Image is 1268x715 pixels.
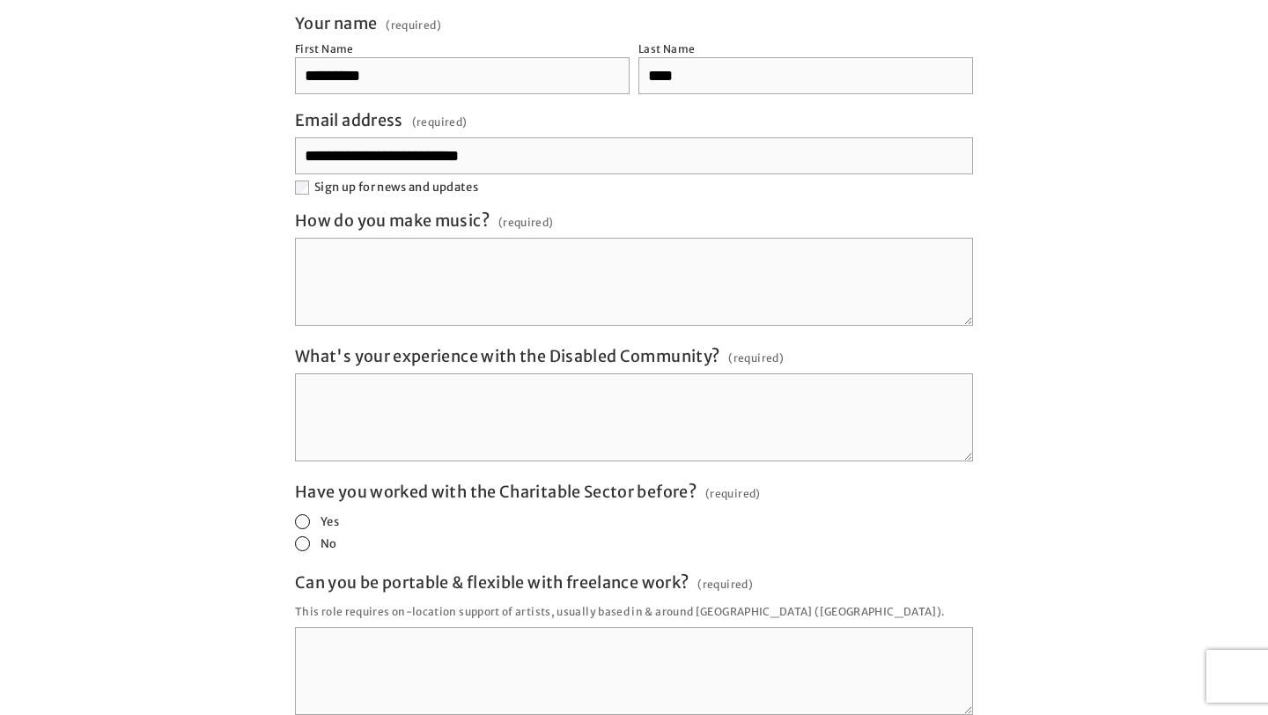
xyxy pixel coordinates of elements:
[295,42,354,55] div: First Name
[705,482,761,505] span: (required)
[295,210,490,231] span: How do you make music?
[498,210,554,234] span: (required)
[314,180,478,195] span: Sign up for news and updates
[295,572,689,593] span: Can you be portable & flexible with freelance work?
[386,20,441,31] span: (required)
[728,346,784,370] span: (required)
[638,42,695,55] div: Last Name
[321,514,339,529] span: Yes
[295,110,403,130] span: Email address
[295,13,377,33] span: Your name
[697,572,753,596] span: (required)
[295,600,973,623] p: This role requires on-location support of artists, usually based in & around [GEOGRAPHIC_DATA] ([...
[295,181,309,195] input: Sign up for news and updates
[321,536,337,551] span: No
[412,110,468,134] span: (required)
[295,346,719,366] span: What's your experience with the Disabled Community?
[295,482,697,502] span: Have you worked with the Charitable Sector before?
